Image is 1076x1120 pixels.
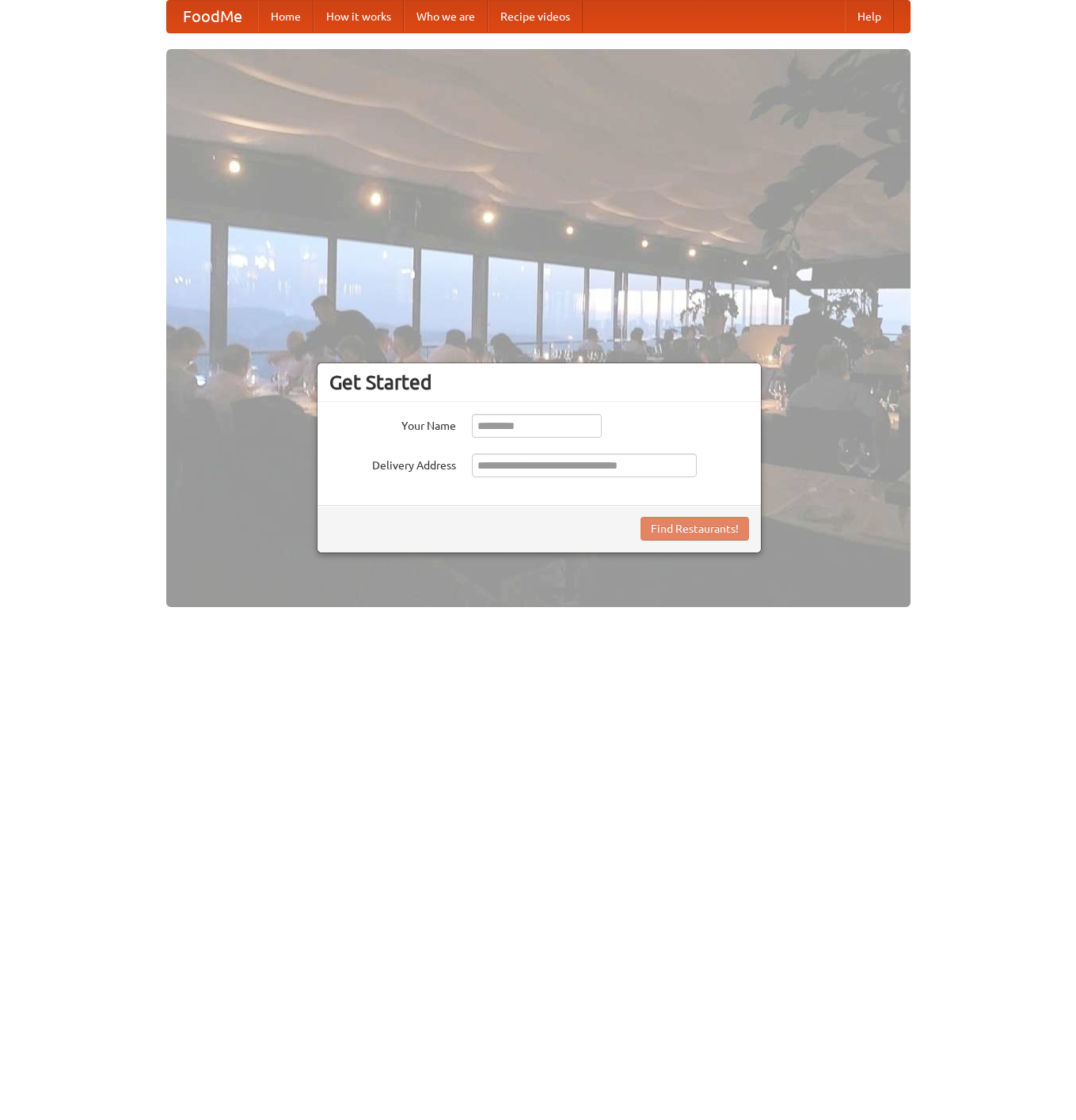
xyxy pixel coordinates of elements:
[329,370,749,394] h3: Get Started
[258,1,314,32] a: Home
[167,1,258,32] a: FoodMe
[329,414,456,434] label: Your Name
[641,517,749,541] button: Find Restaurants!
[314,1,404,32] a: How it works
[845,1,894,32] a: Help
[488,1,583,32] a: Recipe videos
[329,454,456,473] label: Delivery Address
[404,1,488,32] a: Who we are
